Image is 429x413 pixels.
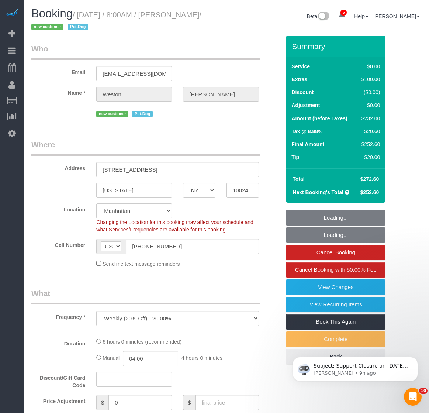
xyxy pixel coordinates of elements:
[292,42,382,51] h3: Summary
[291,128,322,135] label: Tax @ 8.88%
[68,24,88,30] span: Pet-Dog
[286,245,385,260] a: Cancel Booking
[295,266,377,273] span: Cancel Booking with 50.00% Fee
[26,162,91,172] label: Address
[293,176,304,182] strong: Total
[360,189,379,195] span: $252.60
[286,279,385,295] a: View Changes
[359,89,380,96] div: ($0.00)
[293,189,343,195] strong: Next Booking's Total
[181,355,222,361] span: 4 hours 0 minutes
[359,115,380,122] div: $232.00
[359,154,380,161] div: $20.00
[291,89,314,96] label: Discount
[317,12,329,21] img: New interface
[359,101,380,109] div: $0.00
[286,262,385,278] a: Cancel Booking with 50.00% Fee
[31,11,201,31] small: / [DATE] / 8:00AM / [PERSON_NAME]
[359,63,380,70] div: $0.00
[96,183,172,198] input: City
[226,183,259,198] input: Zip Code
[31,24,63,30] span: new customer
[281,341,429,393] iframe: Intercom notifications message
[26,337,91,347] label: Duration
[291,63,310,70] label: Service
[31,43,260,60] legend: Who
[31,288,260,304] legend: What
[307,13,330,19] a: Beta
[103,261,180,267] span: Send me text message reminders
[26,395,91,405] label: Price Adjustment
[31,11,201,31] span: /
[4,7,19,18] img: Automaid Logo
[286,314,385,330] a: Book This Again
[183,87,259,102] input: Last Name
[183,395,195,410] span: $
[103,355,120,361] span: Manual
[404,388,422,406] iframe: Intercom live chat
[359,128,380,135] div: $20.60
[291,76,307,83] label: Extras
[26,239,91,249] label: Cell Number
[340,10,347,16] span: 6
[26,311,91,321] label: Frequency *
[286,297,385,312] a: View Recurring Items
[419,388,428,394] span: 10
[291,101,320,109] label: Adjustment
[96,87,172,102] input: First Name
[359,141,380,148] div: $252.60
[96,111,128,117] span: new customer
[359,76,380,83] div: $100.00
[26,66,91,76] label: Email
[335,7,349,24] a: 6
[96,66,172,81] input: Email
[291,154,299,161] label: Tip
[96,219,253,233] span: Changing the Location for this booking may affect your schedule and what Services/Frequencies are...
[291,115,347,122] label: Amount (before Taxes)
[354,13,369,19] a: Help
[291,141,324,148] label: Final Amount
[96,395,108,410] span: $
[31,7,73,20] span: Booking
[31,139,260,156] legend: Where
[360,176,379,182] span: $272.60
[195,395,259,410] input: final price
[374,13,420,19] a: [PERSON_NAME]
[26,372,91,389] label: Discount/Gift Card Code
[26,203,91,213] label: Location
[26,87,91,97] label: Name *
[126,239,259,254] input: Cell Number
[103,339,181,345] span: 6 hours 0 minutes (recommended)
[132,111,152,117] span: Pet-Dog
